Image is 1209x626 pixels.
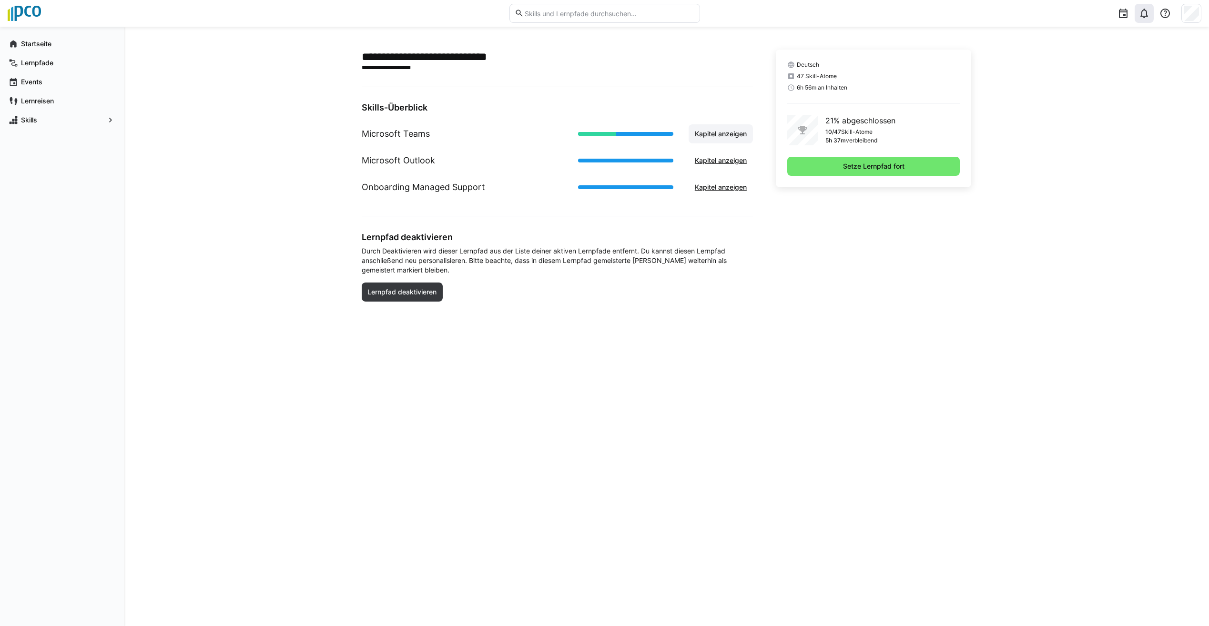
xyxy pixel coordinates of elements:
[362,102,753,113] h3: Skills-Überblick
[693,182,748,192] span: Kapitel anzeigen
[689,178,753,197] button: Kapitel anzeigen
[524,9,694,18] input: Skills und Lernpfade durchsuchen…
[825,128,841,136] p: 10/47
[366,287,438,297] span: Lernpfad deaktivieren
[825,115,895,126] p: 21% abgeschlossen
[797,84,847,91] span: 6h 56m an Inhalten
[689,151,753,170] button: Kapitel anzeigen
[362,283,443,302] button: Lernpfad deaktivieren
[842,162,906,171] span: Setze Lernpfad fort
[362,232,753,242] h3: Lernpfad deaktivieren
[846,137,877,144] p: verbleibend
[689,124,753,143] button: Kapitel anzeigen
[841,128,873,136] p: Skill-Atome
[693,129,748,139] span: Kapitel anzeigen
[797,72,837,80] span: 47 Skill-Atome
[797,61,819,69] span: Deutsch
[362,246,753,275] span: Durch Deaktivieren wird dieser Lernpfad aus der Liste deiner aktiven Lernpfade entfernt. Du kanns...
[362,181,485,193] h1: Onboarding Managed Support
[825,137,846,144] p: 5h 37m
[693,156,748,165] span: Kapitel anzeigen
[362,154,435,167] h1: Microsoft Outlook
[787,157,960,176] button: Setze Lernpfad fort
[362,128,430,140] h1: Microsoft Teams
